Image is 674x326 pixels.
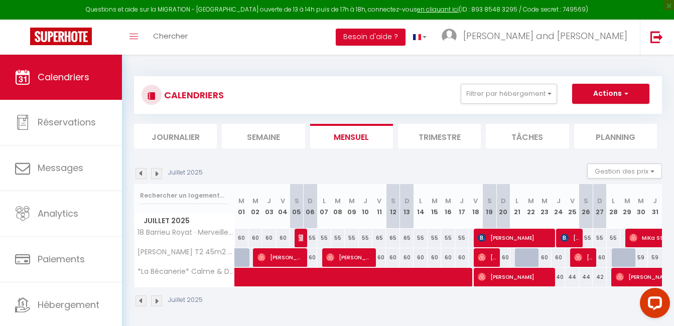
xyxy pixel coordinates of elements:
[552,248,565,267] div: 60
[528,196,534,206] abbr: M
[648,184,662,229] th: 31
[612,196,615,206] abbr: L
[146,20,195,55] a: Chercher
[524,184,537,229] th: 22
[434,20,640,55] a: ... [PERSON_NAME] and [PERSON_NAME]
[634,248,648,267] div: 59
[299,228,303,247] span: [PERSON_NAME]
[455,248,469,267] div: 60
[134,124,217,148] li: Journalier
[483,184,496,229] th: 19
[336,29,406,46] button: Besoin d'aide ?
[537,184,551,229] th: 23
[572,84,649,104] button: Actions
[624,196,630,206] abbr: M
[136,229,236,236] span: 18 Barrieu Royat · Merveilleux Duplex Royat Vue
[455,229,469,247] div: 55
[295,196,299,206] abbr: S
[441,229,455,247] div: 55
[441,184,455,229] th: 16
[248,184,262,229] th: 02
[574,124,657,148] li: Planning
[323,196,326,206] abbr: L
[648,248,662,267] div: 59
[455,184,469,229] th: 17
[326,248,371,267] span: [PERSON_NAME]
[501,196,506,206] abbr: D
[317,229,331,247] div: 55
[359,229,372,247] div: 55
[38,207,78,220] span: Analytics
[579,229,593,247] div: 55
[552,184,565,229] th: 24
[262,229,276,247] div: 60
[570,196,575,206] abbr: V
[153,31,188,41] span: Chercher
[310,124,393,148] li: Mensuel
[428,248,441,267] div: 60
[486,124,569,148] li: Tâches
[593,184,606,229] th: 27
[400,229,414,247] div: 65
[222,124,305,148] li: Semaine
[363,196,367,206] abbr: J
[478,248,496,267] span: [PERSON_NAME]
[162,84,224,106] h3: CALENDRIERS
[587,164,662,179] button: Gestion des prix
[276,229,290,247] div: 60
[607,184,620,229] th: 28
[267,196,271,206] abbr: J
[331,184,345,229] th: 08
[335,196,341,206] abbr: M
[30,28,92,45] img: Super Booking
[377,196,381,206] abbr: V
[252,196,258,206] abbr: M
[432,196,438,206] abbr: M
[38,116,96,128] span: Réservations
[428,229,441,247] div: 55
[290,184,303,229] th: 05
[607,229,620,247] div: 55
[38,71,89,83] span: Calendriers
[496,248,510,267] div: 60
[386,248,399,267] div: 60
[579,184,593,229] th: 26
[597,196,602,206] abbr: D
[460,196,464,206] abbr: J
[400,184,414,229] th: 13
[442,29,457,44] img: ...
[386,184,399,229] th: 12
[359,184,372,229] th: 10
[565,184,579,229] th: 25
[235,184,248,229] th: 01
[400,248,414,267] div: 60
[372,229,386,247] div: 65
[304,184,317,229] th: 06
[331,229,345,247] div: 55
[461,84,557,104] button: Filtrer par hébergement
[345,229,358,247] div: 55
[304,229,317,247] div: 55
[38,161,83,174] span: Messages
[140,187,229,205] input: Rechercher un logement...
[276,184,290,229] th: 04
[257,248,303,267] span: [PERSON_NAME]
[593,229,606,247] div: 55
[281,196,285,206] abbr: V
[496,184,510,229] th: 20
[620,184,634,229] th: 29
[398,124,481,148] li: Trimestre
[478,228,550,247] span: [PERSON_NAME]
[386,229,399,247] div: 65
[419,196,422,206] abbr: L
[391,196,395,206] abbr: S
[345,184,358,229] th: 09
[463,30,627,42] span: [PERSON_NAME] and [PERSON_NAME]
[38,253,85,265] span: Paiements
[487,196,492,206] abbr: S
[308,196,313,206] abbr: D
[650,31,663,43] img: logout
[136,268,236,275] span: *La Bécanerie* Calme & Duplex
[405,196,410,206] abbr: D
